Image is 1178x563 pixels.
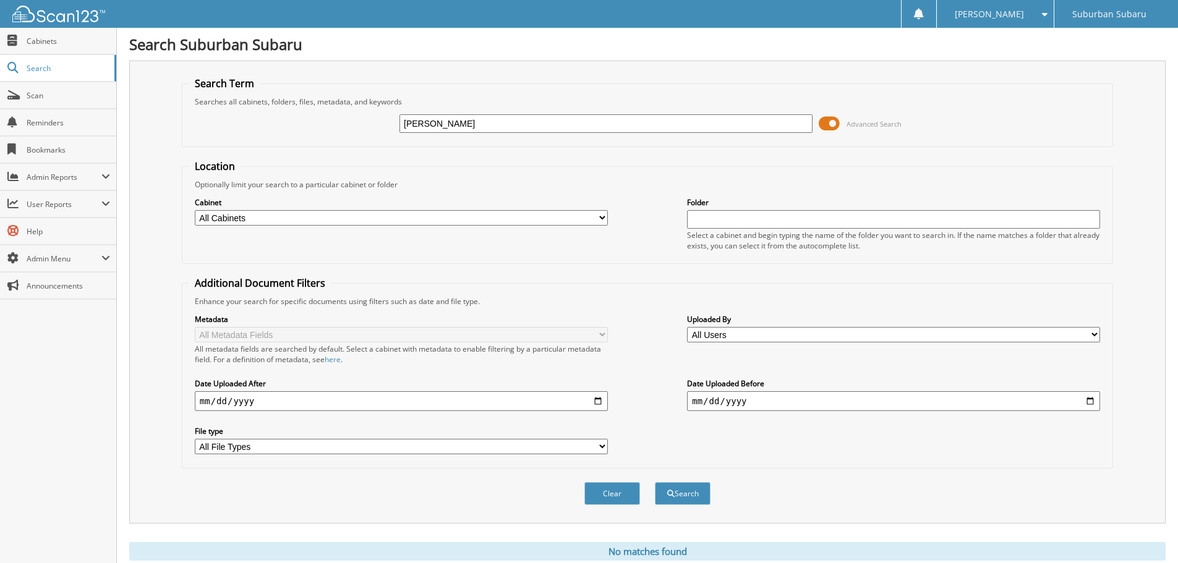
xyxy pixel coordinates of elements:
[27,226,110,237] span: Help
[189,77,260,90] legend: Search Term
[847,119,902,129] span: Advanced Search
[955,11,1024,18] span: [PERSON_NAME]
[27,199,101,210] span: User Reports
[687,378,1100,389] label: Date Uploaded Before
[27,145,110,155] span: Bookmarks
[27,172,101,182] span: Admin Reports
[189,96,1106,107] div: Searches all cabinets, folders, files, metadata, and keywords
[189,159,241,173] legend: Location
[189,296,1106,307] div: Enhance your search for specific documents using filters such as date and file type.
[195,314,608,324] label: Metadata
[129,542,1166,561] div: No matches found
[195,344,608,365] div: All metadata fields are searched by default. Select a cabinet with metadata to enable filtering b...
[584,482,640,505] button: Clear
[27,36,110,46] span: Cabinets
[195,197,608,208] label: Cabinet
[189,276,331,290] legend: Additional Document Filters
[189,179,1106,190] div: Optionally limit your search to a particular cabinet or folder
[687,230,1100,251] div: Select a cabinet and begin typing the name of the folder you want to search in. If the name match...
[27,117,110,128] span: Reminders
[655,482,711,505] button: Search
[129,34,1166,54] h1: Search Suburban Subaru
[687,197,1100,208] label: Folder
[687,314,1100,324] label: Uploaded By
[195,378,608,389] label: Date Uploaded After
[27,253,101,264] span: Admin Menu
[195,391,608,411] input: start
[1072,11,1146,18] span: Suburban Subaru
[27,281,110,291] span: Announcements
[195,426,608,436] label: File type
[27,90,110,101] span: Scan
[687,391,1100,411] input: end
[12,6,105,22] img: scan123-logo-white.svg
[27,63,108,74] span: Search
[325,354,341,365] a: here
